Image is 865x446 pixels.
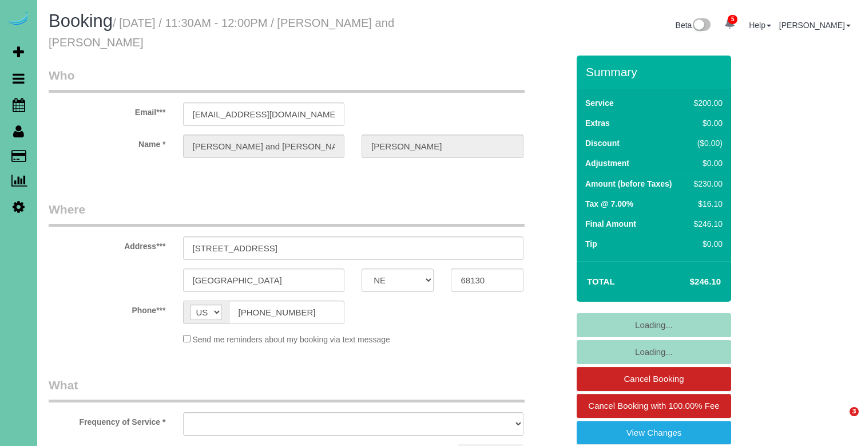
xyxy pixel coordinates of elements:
a: View Changes [577,421,731,445]
div: $246.10 [689,218,723,230]
span: Cancel Booking with 100.00% Fee [588,401,719,411]
label: Service [585,97,614,109]
div: $230.00 [689,178,723,190]
a: [PERSON_NAME] [779,21,851,30]
label: Name * [40,135,174,150]
div: $200.00 [689,97,723,109]
label: Extras [585,117,610,129]
div: $0.00 [689,157,723,169]
a: 5 [719,11,741,37]
label: Tax @ 7.00% [585,198,633,210]
div: $0.00 [689,117,723,129]
span: Send me reminders about my booking via text message [192,335,390,344]
label: Tip [585,238,597,250]
legend: Where [49,201,525,227]
iframe: Intercom live chat [826,407,854,435]
a: Cancel Booking [577,367,731,391]
label: Frequency of Service * [40,412,174,428]
small: / [DATE] / 11:30AM - 12:00PM / [PERSON_NAME] and [PERSON_NAME] [49,17,394,49]
a: Beta [676,21,711,30]
label: Adjustment [585,157,629,169]
label: Final Amount [585,218,636,230]
div: $16.10 [689,198,723,210]
legend: What [49,377,525,402]
span: Booking [49,11,113,31]
div: ($0.00) [689,137,723,149]
div: $0.00 [689,238,723,250]
h3: Summary [586,65,725,78]
img: Automaid Logo [7,11,30,27]
legend: Who [49,67,525,93]
strong: Total [587,277,615,286]
a: Help [749,21,771,30]
img: New interface [692,18,711,33]
a: Cancel Booking with 100.00% Fee [577,394,731,418]
h4: $246.10 [656,277,721,287]
span: 3 [850,407,859,416]
span: 5 [728,15,737,24]
label: Amount (before Taxes) [585,178,672,190]
label: Discount [585,137,620,149]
